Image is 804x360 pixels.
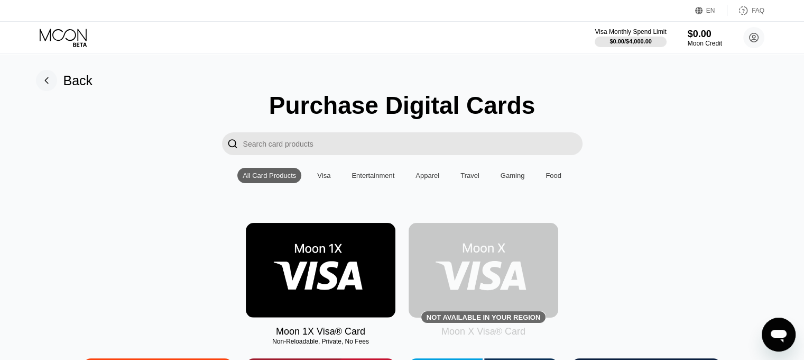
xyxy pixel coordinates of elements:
[269,91,535,120] div: Purchase Digital Cards
[595,28,666,35] div: Visa Monthly Spend Limit
[595,28,666,47] div: Visa Monthly Spend Limit$0.00/$4,000.00
[441,326,525,337] div: Moon X Visa® Card
[346,168,400,183] div: Entertainment
[688,29,722,47] div: $0.00Moon Credit
[243,132,583,155] input: Search card products
[415,172,439,179] div: Apparel
[727,5,764,16] div: FAQ
[246,338,395,345] div: Non-Reloadable, Private, No Fees
[427,313,540,321] div: Not available in your region
[460,172,479,179] div: Travel
[752,7,764,14] div: FAQ
[688,29,722,40] div: $0.00
[546,172,561,179] div: Food
[495,168,530,183] div: Gaming
[36,70,93,91] div: Back
[706,7,715,14] div: EN
[762,318,796,352] iframe: Button to launch messaging window
[243,172,296,179] div: All Card Products
[237,168,301,183] div: All Card Products
[227,138,238,150] div: 
[540,168,567,183] div: Food
[222,132,243,155] div: 
[276,326,365,337] div: Moon 1X Visa® Card
[695,5,727,16] div: EN
[352,172,394,179] div: Entertainment
[455,168,485,183] div: Travel
[688,40,722,47] div: Moon Credit
[501,172,525,179] div: Gaming
[409,223,558,318] div: Not available in your region
[63,73,93,88] div: Back
[410,168,445,183] div: Apparel
[609,38,652,44] div: $0.00 / $4,000.00
[312,168,336,183] div: Visa
[317,172,330,179] div: Visa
